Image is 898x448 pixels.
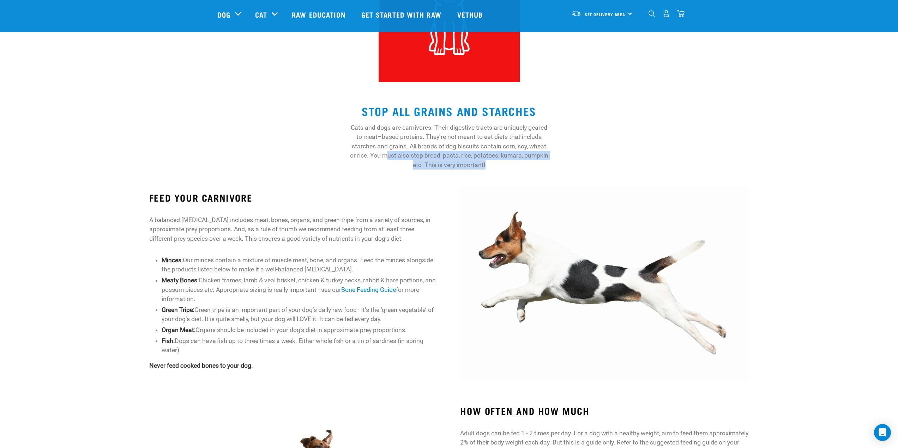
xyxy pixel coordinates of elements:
[149,362,253,369] strong: Never feed cooked bones to your dog.
[572,10,581,17] img: van-moving.png
[162,337,175,344] strong: Fish:
[149,192,438,203] h3: FEED YOUR CARNIVORE
[218,9,230,20] a: Dog
[341,286,396,293] a: Bone Feeding Guide
[255,9,267,20] a: Cat
[162,325,438,335] li: Organs should be included in your dog's diet in approximate prey proportions.
[663,10,670,17] img: user.png
[874,424,891,441] div: Open Intercom Messenger
[162,305,438,324] li: Green tripe is an important part of your dog’s daily raw food - it’s the ‘green vegetable’ of you...
[162,257,183,264] strong: Minces:
[162,256,438,274] li: Our minces contain a mixture of muscle meat, bone, and organs. Feed the minces alongside the prod...
[349,105,549,117] h2: STOP ALL GRAINS AND STARCHES
[162,276,438,303] li: Chicken frames, lamb & veal brisket, chicken & turkey necks, rabbit & hare portions, and possum p...
[162,326,195,333] strong: Organ Meat:
[460,405,749,416] h3: HOW OFTEN AND HOW MUCH
[460,186,749,379] img: foxy-middle.jpg
[349,123,549,170] p: Cats and dogs are carnivores. Their digestive tracts are uniquely geared to meat–based proteins. ...
[677,10,685,17] img: home-icon@2x.png
[162,336,438,355] li: Dogs can have fish up to three times a week. Either whole fish or a tin of sardines (in spring wa...
[585,13,626,16] span: Set Delivery Area
[354,0,450,29] a: Get started with Raw
[162,306,194,313] strong: Green Tripe:
[285,0,354,29] a: Raw Education
[162,277,199,284] strong: Meaty Bones:
[450,0,492,29] a: Vethub
[649,10,655,17] img: home-icon-1@2x.png
[149,215,438,243] p: A balanced [MEDICAL_DATA] includes meat, bones, organs, and green tripe from a variety of sources...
